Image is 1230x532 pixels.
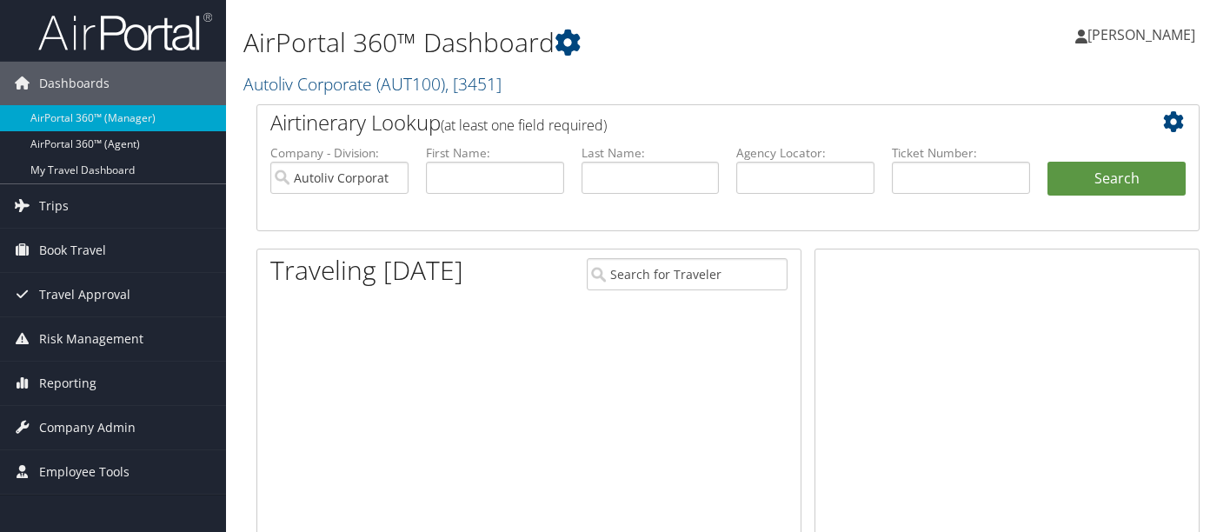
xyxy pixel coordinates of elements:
span: Company Admin [39,406,136,449]
span: Risk Management [39,317,143,361]
input: Search for Traveler [587,258,787,290]
a: [PERSON_NAME] [1075,9,1213,61]
span: Travel Approval [39,273,130,316]
label: First Name: [426,144,564,162]
label: Last Name: [582,144,720,162]
h2: Airtinerary Lookup [270,108,1107,137]
span: Reporting [39,362,96,405]
h1: AirPortal 360™ Dashboard [243,24,889,61]
span: Employee Tools [39,450,130,494]
span: Trips [39,184,69,228]
label: Ticket Number: [892,144,1030,162]
button: Search [1047,162,1186,196]
span: Dashboards [39,62,110,105]
span: , [ 3451 ] [445,72,502,96]
label: Agency Locator: [736,144,874,162]
span: [PERSON_NAME] [1087,25,1195,44]
img: airportal-logo.png [38,11,212,52]
h1: Traveling [DATE] [270,252,463,289]
span: Book Travel [39,229,106,272]
label: Company - Division: [270,144,409,162]
span: (at least one field required) [441,116,607,135]
span: ( AUT100 ) [376,72,445,96]
a: Autoliv Corporate [243,72,502,96]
